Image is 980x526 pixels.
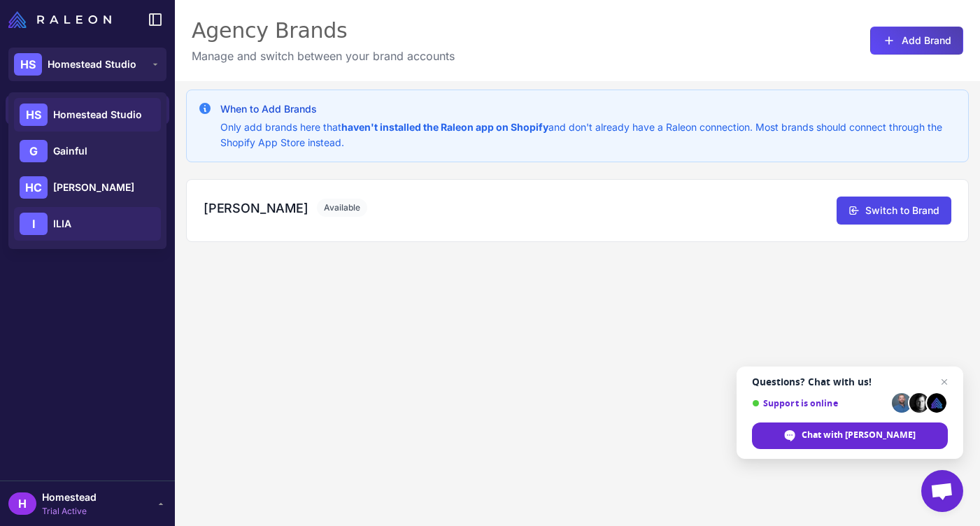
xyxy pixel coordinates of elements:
p: Manage and switch between your brand accounts [192,48,455,64]
span: ILIA [53,216,71,232]
div: G [20,140,48,162]
span: Trial Active [42,505,97,518]
span: Support is online [752,398,887,408]
button: Add Brand [870,27,963,55]
div: HC [20,176,48,199]
button: Switch to Brand [837,197,951,225]
span: Questions? Chat with us! [752,376,948,388]
div: I [20,213,48,235]
span: Homestead [42,490,97,505]
a: Open chat [921,470,963,512]
div: HS [20,104,48,126]
img: Raleon Logo [8,11,111,28]
div: Agency Brands [192,17,455,45]
p: Only add brands here that and don't already have a Raleon connection. Most brands should connect ... [220,120,957,150]
span: Chat with [PERSON_NAME] [802,429,916,441]
strong: haven't installed the Raleon app on Shopify [341,121,548,133]
span: Available [317,199,367,217]
div: HS [14,53,42,76]
a: Manage Brands [6,95,169,125]
span: [PERSON_NAME] [53,180,134,195]
span: Homestead Studio [53,107,142,122]
span: Homestead Studio [48,57,136,72]
h3: When to Add Brands [220,101,957,117]
div: H [8,492,36,515]
span: Chat with [PERSON_NAME] [752,422,948,449]
span: Gainful [53,143,87,159]
h3: [PERSON_NAME] [204,199,308,218]
button: HSHomestead Studio [8,48,166,81]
